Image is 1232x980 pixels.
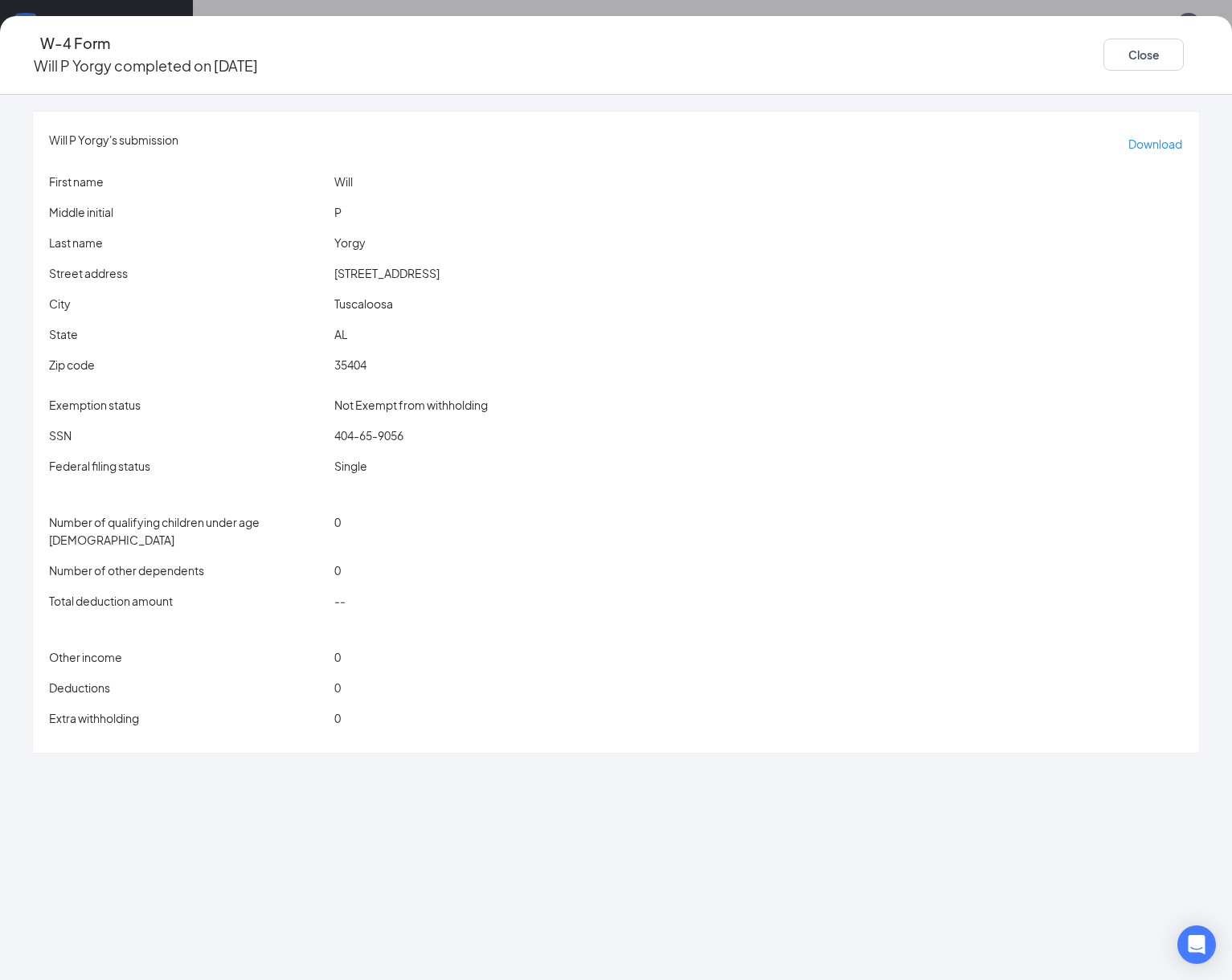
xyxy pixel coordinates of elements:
[334,711,341,725] span: 0
[49,203,328,221] p: Middle initial
[34,55,258,77] p: Will P Yorgy completed on [DATE]
[334,235,366,250] span: Yorgy
[334,594,346,608] span: --
[49,679,328,696] p: Deductions
[49,173,328,190] p: First name
[49,356,328,374] p: Zip code
[1128,131,1183,157] button: Download
[334,205,342,219] span: P
[334,327,347,341] span: AL
[334,296,393,311] span: Tuscaloosa
[49,427,328,444] p: SSN
[334,266,440,280] span: [STREET_ADDRESS]
[1177,925,1216,964] div: Open Intercom Messenger
[49,131,178,157] span: Will P Yorgy's submission
[1103,39,1184,71] button: Close
[334,515,341,529] span: 0
[1128,135,1182,153] p: Download
[334,357,366,372] span: 35404
[49,513,328,549] p: Number of qualifying children under age [DEMOGRAPHIC_DATA]
[49,234,328,251] p: Last name
[49,325,328,343] p: State
[334,680,341,695] span: 0
[334,563,341,578] span: 0
[49,592,328,610] p: Total deduction amount
[334,428,403,443] span: 404-65-9056
[49,295,328,312] p: City
[49,709,328,727] p: Extra withholding
[334,398,488,412] span: Not Exempt from withholding
[334,459,367,473] span: Single
[334,174,353,189] span: Will
[334,650,341,664] span: 0
[40,32,110,55] h4: W-4 Form
[49,457,328,475] p: Federal filing status
[49,396,328,414] p: Exemption status
[49,264,328,282] p: Street address
[49,561,328,579] p: Number of other dependents
[49,648,328,666] p: Other income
